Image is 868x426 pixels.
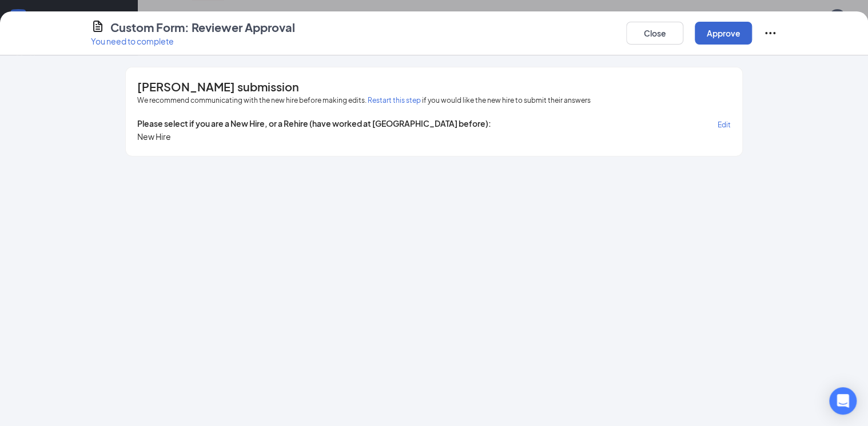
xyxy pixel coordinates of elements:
button: Approve [695,22,752,45]
button: Close [626,22,683,45]
button: Edit [718,118,731,131]
span: [PERSON_NAME] submission [137,81,299,93]
svg: Ellipses [763,26,777,40]
p: You need to complete [91,35,295,47]
button: Restart this step [368,95,421,106]
span: We recommend communicating with the new hire before making edits. if you would like the new hire ... [137,95,591,106]
span: New Hire [137,131,171,142]
span: Edit [718,120,731,129]
span: Please select if you are a New Hire, or a Rehire (have worked at [GEOGRAPHIC_DATA] before): [137,118,491,131]
div: Open Intercom Messenger [829,387,857,415]
svg: CustomFormIcon [91,19,105,33]
h4: Custom Form: Reviewer Approval [110,19,295,35]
